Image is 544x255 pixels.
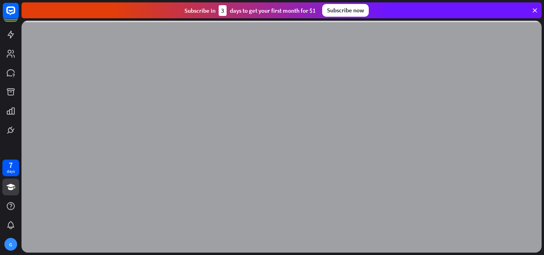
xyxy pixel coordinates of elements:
a: 7 days [2,160,19,176]
div: G [4,238,17,251]
div: 3 [219,5,227,16]
div: Subscribe now [322,4,369,17]
div: days [7,169,15,174]
div: 7 [9,162,13,169]
div: Subscribe in days to get your first month for $1 [184,5,316,16]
